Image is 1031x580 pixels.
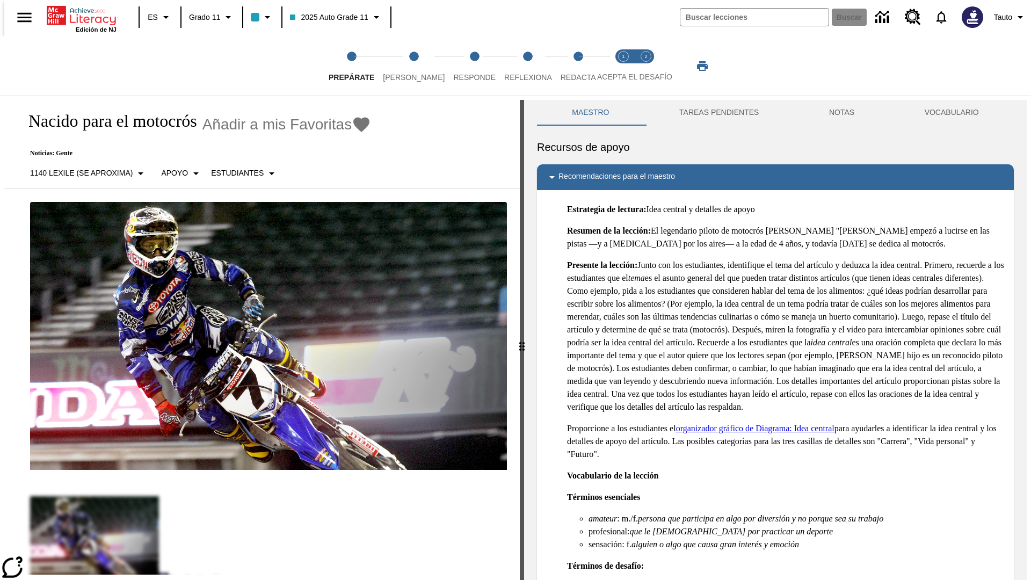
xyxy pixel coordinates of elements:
strong: Presente la lección: [567,260,637,270]
span: Prepárate [329,73,374,82]
button: Acepta el desafío lee step 1 of 2 [608,37,639,96]
strong: Vocabulario de la lección [567,471,659,480]
button: Prepárate step 1 of 5 [320,37,383,96]
p: Recomendaciones para el maestro [558,171,675,184]
li: : m./f. [589,512,1005,525]
button: Abrir el menú lateral [9,2,40,33]
button: Lee step 2 of 5 [374,37,453,96]
span: ACEPTA EL DESAFÍO [597,73,672,81]
button: Seleccionar estudiante [207,164,282,183]
strong: Términos de desafío: [567,561,644,570]
span: Responde [453,73,496,82]
img: Avatar [962,6,983,28]
button: TAREAS PENDIENTES [644,100,794,126]
p: Apoyo [161,168,188,179]
p: El legendario piloto de motocrós [PERSON_NAME] "[PERSON_NAME] empezó a lucirse en las pistas —y a... [567,224,1005,250]
button: NOTAS [794,100,890,126]
p: Junto con los estudiantes, identifique el tema del artículo y deduzca la idea central. Primero, r... [567,259,1005,414]
em: alguien o algo que causa gran interés y emoción [631,540,799,549]
span: Añadir a mis Favoritas [202,116,352,133]
em: idea central [811,338,852,347]
em: que le [DEMOGRAPHIC_DATA] por practicar un deporte [629,527,833,536]
h6: Recursos de apoyo [537,139,1014,156]
p: Estudiantes [211,168,264,179]
button: Responde step 3 of 5 [445,37,504,96]
div: Instructional Panel Tabs [537,100,1014,126]
button: Tipo de apoyo, Apoyo [157,164,207,183]
div: reading [4,100,520,575]
span: Grado 11 [189,12,220,23]
div: Recomendaciones para el maestro [537,164,1014,190]
button: Clase: 2025 Auto Grade 11, Selecciona una clase [286,8,387,27]
li: sensación: f. [589,538,1005,551]
em: persona que participa en algo por diversión y no porque sea su trabajo [638,514,883,523]
strong: Estrategia de lectura: [567,205,647,214]
p: Proporcione a los estudiantes el para ayudarles a identificar la idea central y los detalles de a... [567,422,1005,461]
button: Seleccione Lexile, 1140 Lexile (Se aproxima) [26,164,151,183]
a: Centro de recursos, Se abrirá en una pestaña nueva. [898,3,927,32]
button: Acepta el desafío contesta step 2 of 2 [630,37,662,96]
div: Pulsa la tecla de intro o la barra espaciadora y luego presiona las flechas de derecha e izquierd... [520,100,524,580]
strong: Resumen de la lección: [567,226,651,235]
text: 1 [622,54,625,59]
button: Escoja un nuevo avatar [955,3,990,31]
strong: Términos esenciales [567,492,640,502]
li: profesional: [589,525,1005,538]
button: Lenguaje: ES, Selecciona un idioma [143,8,177,27]
p: 1140 Lexile (Se aproxima) [30,168,133,179]
button: Imprimir [685,56,720,76]
button: El color de la clase es azul claro. Cambiar el color de la clase. [246,8,278,27]
em: amateur [589,514,617,523]
span: ES [148,12,158,23]
a: organizador gráfico de Diagrama: Idea central [676,424,834,433]
button: Reflexiona step 4 of 5 [496,37,561,96]
span: 2025 Auto Grade 11 [290,12,368,23]
button: VOCABULARIO [889,100,1014,126]
span: Redacta [561,73,596,82]
span: Edición de NJ [76,26,117,33]
em: tema [628,273,645,282]
button: Añadir a mis Favoritas - Nacido para el motocrós [202,115,372,134]
p: Idea central y detalles de apoyo [567,203,1005,216]
a: Notificaciones [927,3,955,31]
p: Noticias: Gente [17,149,371,157]
div: Portada [47,4,117,33]
span: Tauto [994,12,1012,23]
a: Centro de información [869,3,898,32]
span: [PERSON_NAME] [383,73,445,82]
text: 2 [644,54,647,59]
h1: Nacido para el motocrós [17,111,197,131]
div: activity [524,100,1027,580]
img: El corredor de motocrós James Stewart vuela por los aires en su motocicleta de montaña [30,202,507,470]
button: Grado: Grado 11, Elige un grado [185,8,239,27]
button: Maestro [537,100,644,126]
button: Redacta step 5 of 5 [552,37,605,96]
button: Perfil/Configuración [990,8,1031,27]
input: Buscar campo [680,9,829,26]
span: Reflexiona [504,73,552,82]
